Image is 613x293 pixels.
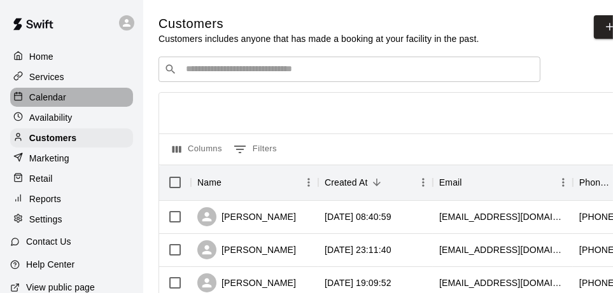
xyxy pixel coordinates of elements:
div: 2025-08-19 08:40:59 [325,210,391,223]
div: 2025-08-18 19:09:52 [325,276,391,289]
a: Availability [10,108,133,127]
button: Sort [462,174,480,191]
div: [PERSON_NAME] [197,207,296,226]
div: ashleyhoover-22@outlook.com [439,243,567,256]
div: krantzre@gmail.com [439,276,567,289]
div: [PERSON_NAME] [197,240,296,259]
div: Created At [325,165,368,200]
button: Sort [368,174,386,191]
button: Show filters [230,139,280,160]
p: Services [29,71,64,83]
p: Availability [29,111,73,124]
a: Marketing [10,149,133,168]
p: Help Center [26,258,74,271]
div: Created At [318,165,433,200]
button: Select columns [169,139,225,160]
div: Search customers by name or email [159,57,540,82]
div: Email [439,165,462,200]
a: Reports [10,189,133,208]
div: [PERSON_NAME] [197,273,296,292]
button: Sort [222,174,239,191]
p: Home [29,50,53,63]
p: Settings [29,213,62,226]
div: Phone Number [579,165,612,200]
p: Customers [29,132,76,144]
a: Services [10,67,133,86]
p: Contact Us [26,235,71,248]
div: Name [197,165,222,200]
p: Calendar [29,91,66,104]
a: Customers [10,128,133,147]
button: Menu [299,173,318,192]
div: Email [433,165,573,200]
div: whitneyholtzclaw25@gmail.com [439,210,567,223]
p: Customers includes anyone that has made a booking at your facility in the past. [159,32,479,45]
button: Menu [414,173,433,192]
a: Retail [10,169,133,188]
p: Retail [29,172,53,185]
div: 2025-08-18 23:11:40 [325,243,391,256]
a: Home [10,47,133,66]
p: Marketing [29,152,69,165]
a: Settings [10,210,133,229]
h5: Customers [159,15,479,32]
button: Menu [554,173,573,192]
a: Calendar [10,88,133,107]
p: Reports [29,193,61,205]
div: Name [191,165,318,200]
